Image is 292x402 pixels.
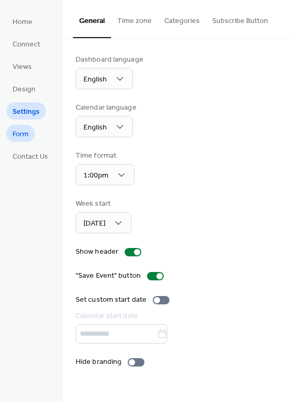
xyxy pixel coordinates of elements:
[6,102,46,120] a: Settings
[6,35,46,52] a: Connect
[76,357,121,368] div: Hide branding
[83,121,107,135] span: English
[76,198,129,209] div: Week start
[76,54,143,65] div: Dashboard language
[76,102,137,113] div: Calendar language
[83,169,108,183] span: 1:00pm
[13,39,40,50] span: Connect
[76,294,147,305] div: Set custom start date
[13,107,40,117] span: Settings
[76,311,277,322] div: Calendar start date
[76,246,118,257] div: Show header
[13,62,32,73] span: Views
[6,147,54,164] a: Contact Us
[6,80,42,97] a: Design
[6,13,39,30] a: Home
[13,129,29,140] span: Form
[13,84,35,95] span: Design
[6,57,38,75] a: Views
[83,73,107,87] span: English
[83,217,105,231] span: [DATE]
[13,17,32,28] span: Home
[13,151,48,162] span: Contact Us
[6,125,35,142] a: Form
[76,270,141,281] div: "Save Event" button
[76,150,132,161] div: Time format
